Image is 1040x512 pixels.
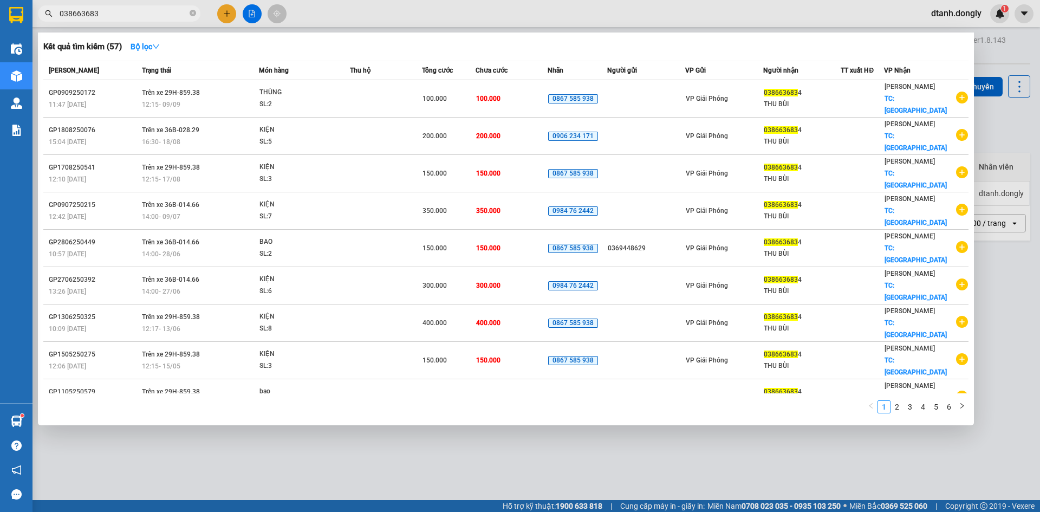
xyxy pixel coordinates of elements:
span: VP Giải Phóng [686,170,728,177]
span: 0984 76 2442 [548,206,598,216]
div: SL: 3 [259,360,341,372]
div: THU BÙI [764,360,841,372]
span: VP Giải Phóng [686,319,728,327]
span: 038663683 [764,276,798,283]
span: plus-circle [956,204,968,216]
div: 4 [764,125,841,136]
span: 0867 585 938 [548,94,598,104]
li: Next Page [955,400,968,413]
span: Chưa cước [476,67,508,74]
span: VP Giải Phóng [686,244,728,252]
span: 150.000 [422,244,447,252]
span: 12:42 [DATE] [49,213,86,221]
span: Trên xe 36B-014.66 [142,276,199,283]
div: THÙNG [259,87,341,99]
span: right [959,403,965,409]
input: Tìm tên, số ĐT hoặc mã đơn [60,8,187,20]
div: GP1105250579 [49,386,139,398]
div: BAO [259,236,341,248]
span: search [45,10,53,17]
li: 5 [929,400,942,413]
span: [PERSON_NAME] [885,195,935,203]
span: notification [11,465,22,475]
div: 4 [764,386,841,398]
span: Món hàng [259,67,289,74]
div: GP1808250076 [49,125,139,136]
h3: Kết quả tìm kiếm ( 57 ) [43,41,122,53]
span: TC: [GEOGRAPHIC_DATA] [885,95,947,114]
a: 5 [930,401,942,413]
div: KIỆN [259,274,341,286]
img: warehouse-icon [11,416,22,427]
div: THU BÙI [764,173,841,185]
span: 0867 585 938 [548,244,598,254]
span: 12:10 [DATE] [49,176,86,183]
strong: Bộ lọc [131,42,160,51]
span: Trên xe 29H-859.38 [142,388,200,396]
span: 0984 76 2442 [548,281,598,291]
img: logo [6,31,31,69]
span: 038663683 [764,164,798,171]
span: [PERSON_NAME] [885,270,935,277]
div: GP1505250275 [49,349,139,360]
img: warehouse-icon [11,70,22,82]
div: SL: 2 [259,248,341,260]
span: [PERSON_NAME] [885,345,935,352]
div: THU BÙI [764,211,841,222]
button: left [864,400,877,413]
span: Trạng thái [142,67,171,74]
div: THU BÙI [764,99,841,110]
span: question-circle [11,440,22,451]
span: plus-circle [956,316,968,328]
span: plus-circle [956,92,968,103]
span: Trên xe 36B-014.66 [142,201,199,209]
span: 038663683 [764,201,798,209]
span: plus-circle [956,278,968,290]
span: TC: [GEOGRAPHIC_DATA] [885,170,947,189]
span: 0906 234 171 [548,132,598,141]
div: SL: 7 [259,211,341,223]
span: 038663683 [764,126,798,134]
span: message [11,489,22,500]
div: GP2706250392 [49,274,139,286]
div: SL: 3 [259,173,341,185]
div: GP0909250172 [49,87,139,99]
span: 150.000 [422,357,447,364]
span: 13:26 [DATE] [49,288,86,295]
img: warehouse-icon [11,43,22,55]
a: 6 [943,401,955,413]
span: Tổng cước [422,67,453,74]
div: bao [259,386,341,398]
span: 16:30 - 18/08 [142,138,180,146]
div: 4 [764,349,841,360]
span: [PERSON_NAME] [885,83,935,90]
span: 150.000 [422,170,447,177]
span: Thu hộ [350,67,370,74]
div: THU BÙI [764,136,841,147]
div: GP1708250541 [49,162,139,173]
span: plus-circle [956,166,968,178]
span: 038663683 [764,89,798,96]
span: [PERSON_NAME] [885,232,935,240]
span: 038663683 [764,238,798,246]
span: TC: [GEOGRAPHIC_DATA] [885,357,947,376]
div: THU BÙI [764,323,841,334]
div: 0373097691 [608,392,685,404]
span: 12:15 - 09/09 [142,101,180,108]
span: [PERSON_NAME] [885,307,935,315]
div: SL: 2 [259,99,341,111]
span: 11:47 [DATE] [49,101,86,108]
div: KIỆN [259,199,341,211]
a: 2 [891,401,903,413]
div: GP1306250325 [49,312,139,323]
div: 0369448629 [608,243,685,254]
strong: CHUYỂN PHÁT NHANH ĐÔNG LÝ [32,9,119,32]
button: Bộ lọcdown [122,38,168,55]
span: 12:06 [DATE] [49,362,86,370]
span: [PERSON_NAME] [885,158,935,165]
span: 300.000 [422,282,447,289]
span: 12:15 - 15/05 [142,362,180,370]
img: warehouse-icon [11,98,22,109]
div: THU BÙI [764,286,841,297]
span: Trên xe 36B-028.29 [142,126,199,134]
